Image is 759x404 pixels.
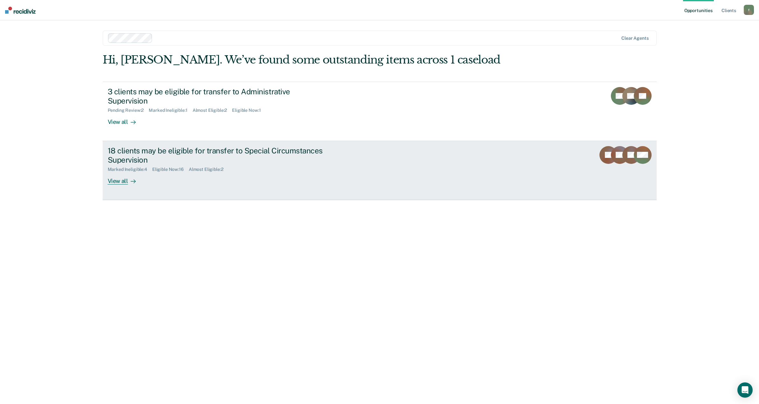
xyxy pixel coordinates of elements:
[5,7,36,14] img: Recidiviz
[193,108,232,113] div: Almost Eligible : 2
[744,5,754,15] button: f
[737,382,753,398] div: Open Intercom Messenger
[103,82,657,141] a: 3 clients may be eligible for transfer to Administrative SupervisionPending Review:2Marked Inelig...
[103,141,657,200] a: 18 clients may be eligible for transfer to Special Circumstances SupervisionMarked Ineligible:4El...
[108,108,149,113] div: Pending Review : 2
[108,146,331,165] div: 18 clients may be eligible for transfer to Special Circumstances Supervision
[149,108,192,113] div: Marked Ineligible : 1
[108,113,143,125] div: View all
[108,172,143,185] div: View all
[621,36,648,41] div: Clear agents
[232,108,266,113] div: Eligible Now : 1
[189,167,229,172] div: Almost Eligible : 2
[108,87,331,105] div: 3 clients may be eligible for transfer to Administrative Supervision
[103,53,546,66] div: Hi, [PERSON_NAME]. We’ve found some outstanding items across 1 caseload
[152,167,189,172] div: Eligible Now : 16
[108,167,152,172] div: Marked Ineligible : 4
